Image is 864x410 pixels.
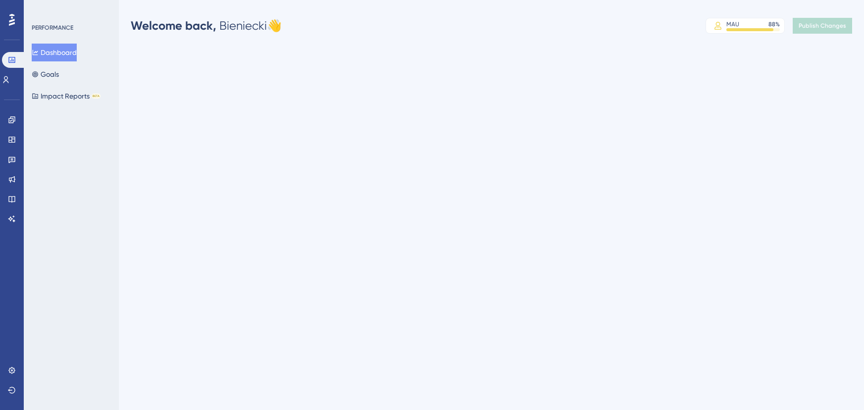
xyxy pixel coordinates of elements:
[32,44,77,61] button: Dashboard
[131,18,282,34] div: Bieniecki 👋
[92,94,101,99] div: BETA
[32,24,73,32] div: PERFORMANCE
[726,20,739,28] div: MAU
[131,18,216,33] span: Welcome back,
[793,18,852,34] button: Publish Changes
[799,22,846,30] span: Publish Changes
[768,20,780,28] div: 88 %
[32,87,101,105] button: Impact ReportsBETA
[32,65,59,83] button: Goals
